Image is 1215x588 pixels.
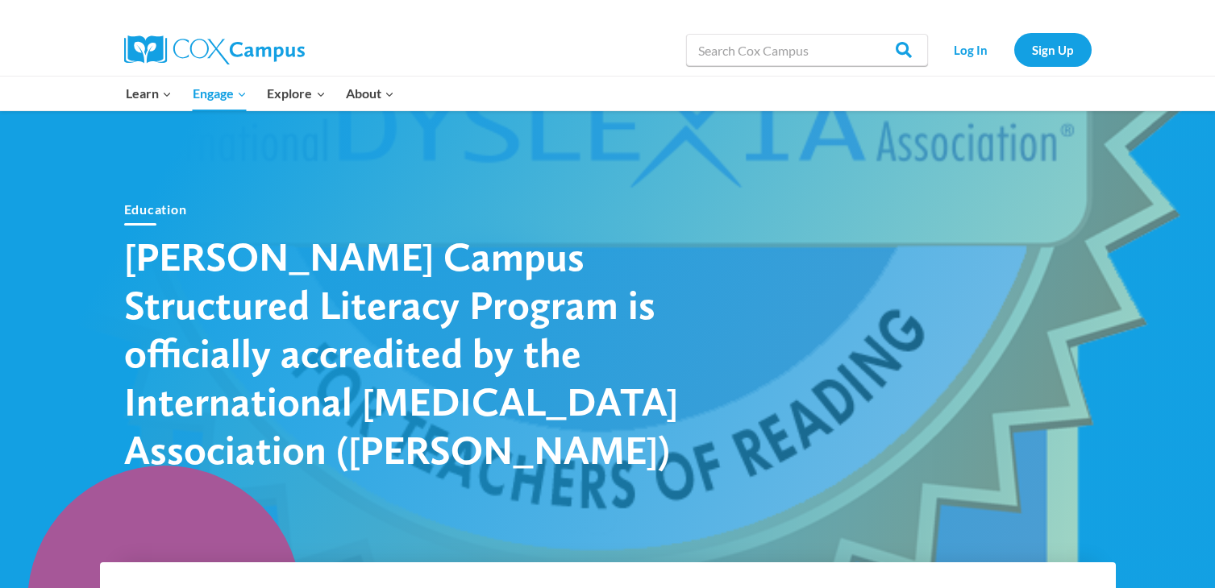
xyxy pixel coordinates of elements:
[936,33,1006,66] a: Log In
[124,232,689,474] h1: [PERSON_NAME] Campus Structured Literacy Program is officially accredited by the International [M...
[267,83,325,104] span: Explore
[193,83,247,104] span: Engage
[124,201,187,217] a: Education
[126,83,172,104] span: Learn
[686,34,928,66] input: Search Cox Campus
[346,83,394,104] span: About
[124,35,305,64] img: Cox Campus
[1014,33,1092,66] a: Sign Up
[116,77,405,110] nav: Primary Navigation
[936,33,1092,66] nav: Secondary Navigation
